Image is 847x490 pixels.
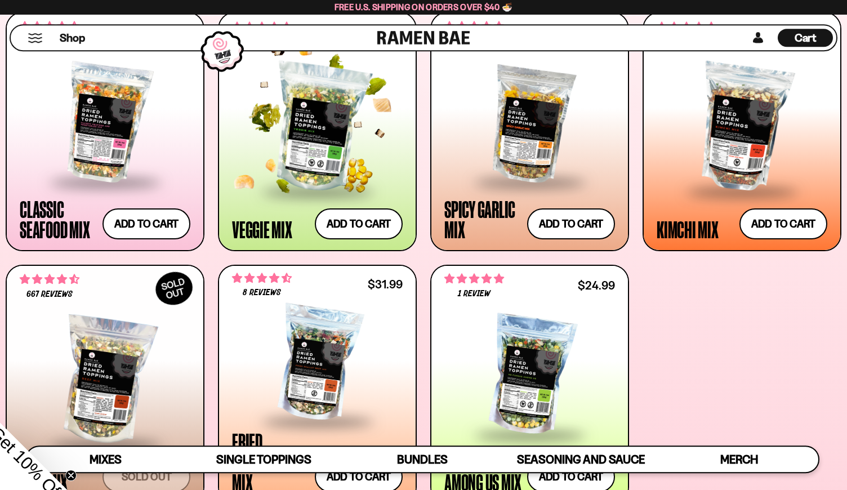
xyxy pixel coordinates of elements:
[720,452,758,466] span: Merch
[444,199,521,239] div: Spicy Garlic Mix
[444,271,504,286] span: 5.00 stars
[28,33,43,43] button: Mobile Menu Trigger
[335,2,513,12] span: Free U.S. Shipping on Orders over $40 🍜
[26,447,185,472] a: Mixes
[243,288,281,297] span: 8 reviews
[502,447,660,472] a: Seasoning and Sauce
[60,29,85,47] a: Shop
[218,12,417,251] a: 4.76 stars 1392 reviews $24.99 Veggie Mix Add to cart
[6,12,204,251] a: 4.68 stars 2792 reviews $26.99 Classic Seafood Mix Add to cart
[643,12,841,251] a: 4.76 stars 426 reviews $25.99 Kimchi Mix Add to cart
[216,452,311,466] span: Single Toppings
[778,25,833,50] a: Cart
[517,452,645,466] span: Seasoning and Sauce
[26,290,73,299] span: 667 reviews
[458,289,491,299] span: 1 review
[232,219,292,239] div: Veggie Mix
[20,199,97,239] div: Classic Seafood Mix
[20,272,79,287] span: 4.64 stars
[430,12,629,251] a: 4.75 stars 941 reviews $25.99 Spicy Garlic Mix Add to cart
[368,279,403,289] div: $31.99
[739,208,827,239] button: Add to cart
[657,219,719,239] div: Kimchi Mix
[660,447,818,472] a: Merch
[397,452,448,466] span: Bundles
[578,280,615,291] div: $24.99
[90,452,122,466] span: Mixes
[60,30,85,46] span: Shop
[185,447,343,472] a: Single Toppings
[65,470,77,481] button: Close teaser
[315,208,403,239] button: Add to cart
[795,31,817,44] span: Cart
[527,208,615,239] button: Add to cart
[150,266,198,311] div: SOLD OUT
[232,271,292,286] span: 4.62 stars
[343,447,501,472] a: Bundles
[102,208,190,239] button: Add to cart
